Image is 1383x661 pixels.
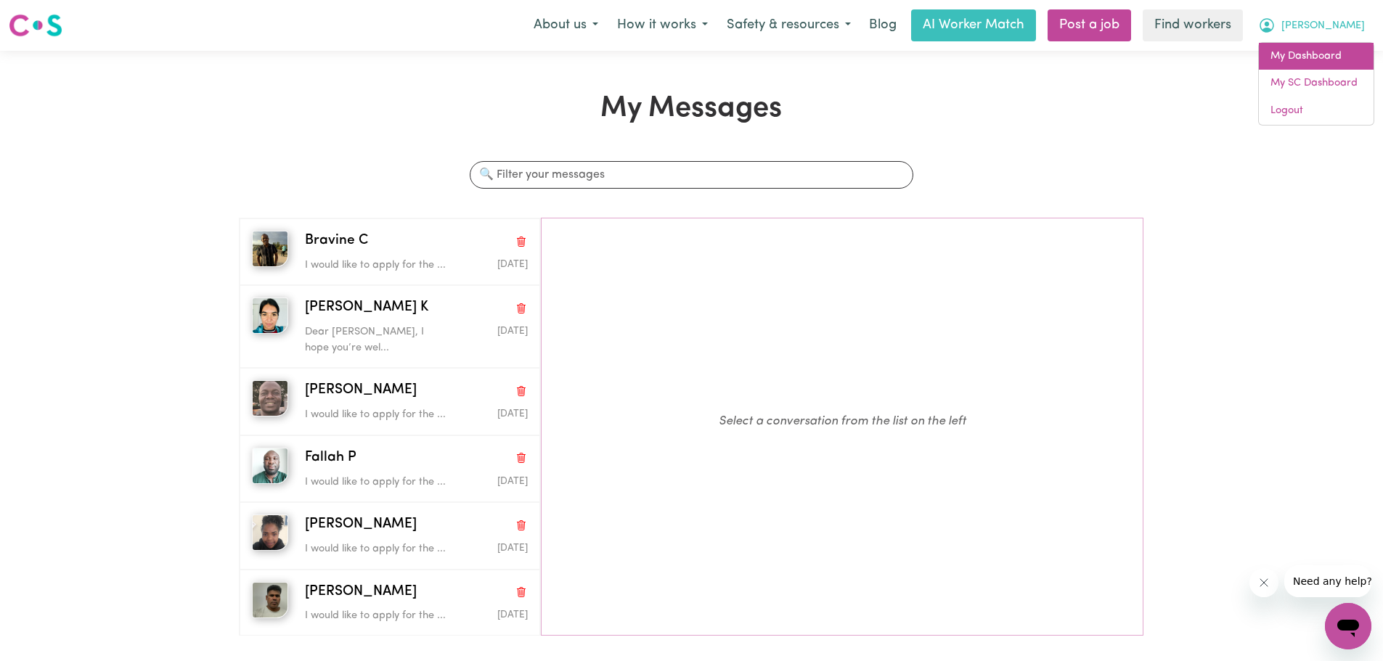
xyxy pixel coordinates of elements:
[1259,97,1374,125] a: Logout
[252,380,288,416] img: John M
[497,477,528,486] span: Message sent on May 5, 2025
[305,448,356,469] span: Fallah P
[1249,568,1278,597] iframe: Close message
[1259,70,1374,97] a: My SC Dashboard
[608,10,717,41] button: How it works
[305,258,453,274] p: I would like to apply for the ...
[1249,10,1374,41] button: My Account
[515,231,528,250] button: Delete conversation
[240,368,539,435] button: John M[PERSON_NAME]Delete conversationI would like to apply for the ...Message sent on June 0, 2025
[515,382,528,401] button: Delete conversation
[305,380,417,401] span: [PERSON_NAME]
[515,299,528,318] button: Delete conversation
[305,407,453,423] p: I would like to apply for the ...
[252,448,288,484] img: Fallah P
[9,10,88,22] span: Need any help?
[1259,43,1374,70] a: My Dashboard
[717,10,860,41] button: Safety & resources
[305,475,453,490] p: I would like to apply for the ...
[305,541,453,557] p: I would like to apply for the ...
[1143,9,1243,41] a: Find workers
[1281,18,1365,34] span: [PERSON_NAME]
[240,435,539,502] button: Fallah PFallah PDelete conversationI would like to apply for the ...Message sent on May 5, 2025
[911,9,1036,41] a: AI Worker Match
[252,297,288,334] img: Ramandeep kaur K
[305,297,428,319] span: [PERSON_NAME] K
[515,516,528,535] button: Delete conversation
[860,9,905,41] a: Blog
[497,409,528,419] span: Message sent on June 0, 2025
[1258,42,1374,126] div: My Account
[524,10,608,41] button: About us
[719,415,966,427] em: Select a conversation from the list on the left
[239,91,1143,126] h1: My Messages
[470,161,913,189] input: 🔍 Filter your messages
[305,608,453,624] p: I would like to apply for the ...
[1325,603,1371,649] iframe: Button to launch messaging window
[305,514,417,535] span: [PERSON_NAME]
[305,582,417,603] span: [PERSON_NAME]
[515,583,528,602] button: Delete conversation
[497,260,528,269] span: Message sent on June 6, 2025
[240,218,539,285] button: Bravine CBravine CDelete conversationI would like to apply for the ...Message sent on June 6, 2025
[497,327,528,336] span: Message sent on June 3, 2025
[240,570,539,636] button: Mugitha H[PERSON_NAME]Delete conversationI would like to apply for the ...Message sent on May 4, ...
[252,514,288,551] img: Ruth J
[515,448,528,467] button: Delete conversation
[305,324,453,356] p: Dear [PERSON_NAME], I hope you’re wel...
[305,231,368,252] span: Bravine C
[9,9,62,42] a: Careseekers logo
[252,231,288,267] img: Bravine C
[240,502,539,569] button: Ruth J[PERSON_NAME]Delete conversationI would like to apply for the ...Message sent on May 4, 2025
[1048,9,1131,41] a: Post a job
[252,582,288,618] img: Mugitha H
[1284,565,1371,597] iframe: Message from company
[9,12,62,38] img: Careseekers logo
[240,285,539,368] button: Ramandeep kaur K[PERSON_NAME] KDelete conversationDear [PERSON_NAME], I hope you’re wel...Message...
[497,543,528,553] span: Message sent on May 4, 2025
[497,610,528,620] span: Message sent on May 4, 2025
